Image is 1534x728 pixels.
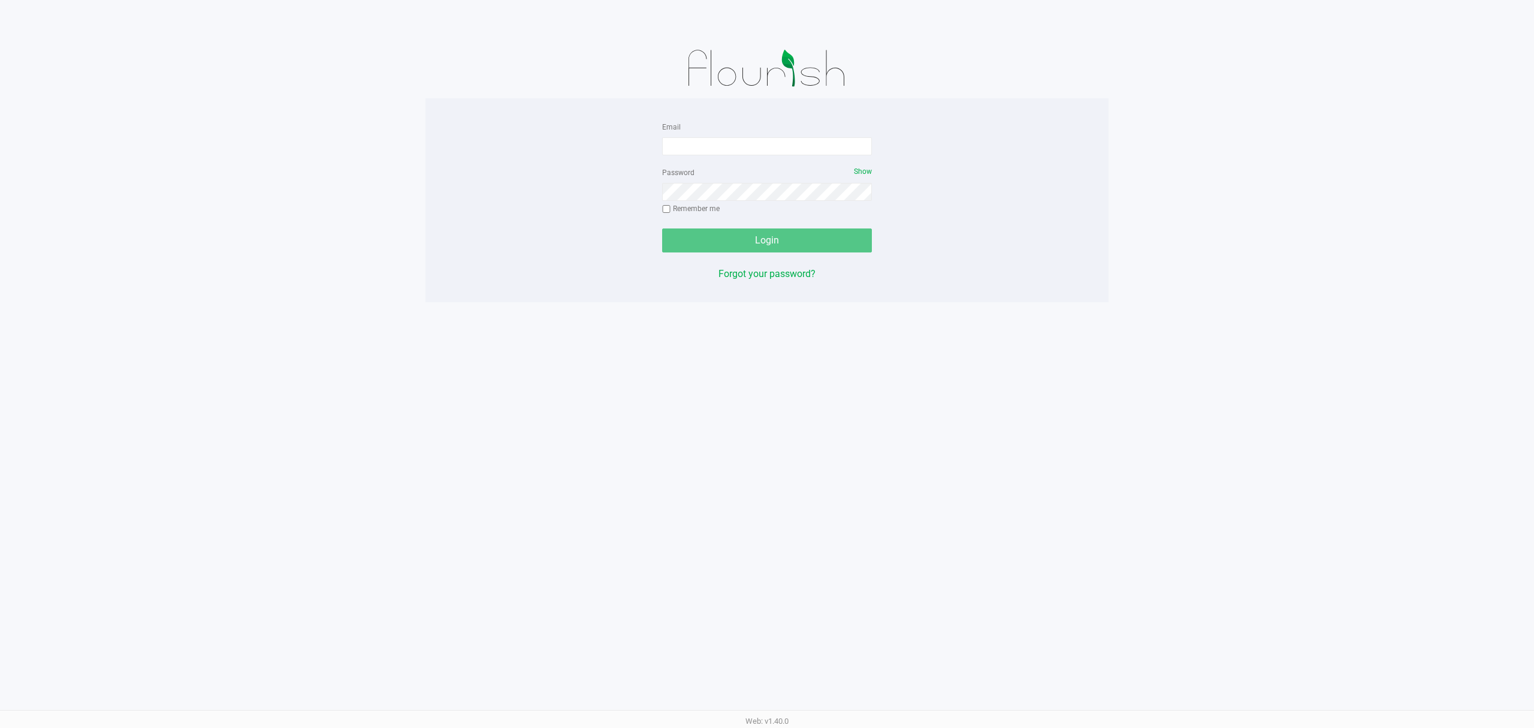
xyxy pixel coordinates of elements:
label: Email [662,122,681,133]
button: Forgot your password? [718,267,816,281]
input: Remember me [662,205,671,213]
label: Password [662,167,694,178]
span: Show [854,167,872,176]
span: Web: v1.40.0 [745,717,789,726]
label: Remember me [662,203,720,214]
